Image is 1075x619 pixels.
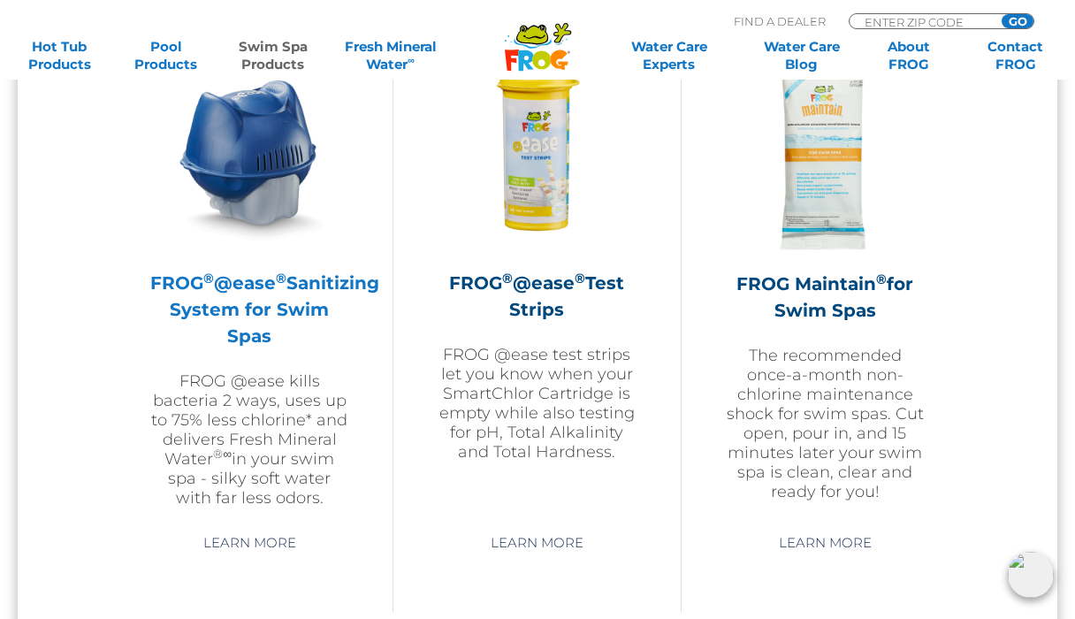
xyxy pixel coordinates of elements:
a: PoolProducts [125,38,208,73]
a: Hot TubProducts [18,38,101,73]
a: Water CareBlog [760,38,843,73]
a: Swim SpaProducts [232,38,315,73]
sup: ® [575,270,585,287]
p: FROG @ease kills bacteria 2 ways, uses up to 75% less chlorine* and delivers Fresh Mineral Water ... [150,371,348,508]
input: Zip Code Form [863,14,982,29]
sup: ®∞ [213,447,232,461]
a: FROG®@ease®Test StripsFROG @ease test strips let you know when your SmartChlor Cartridge is empty... [438,54,636,514]
a: ContactFROG [974,38,1057,73]
a: Learn More [470,527,604,559]
input: GO [1002,14,1033,28]
sup: ® [876,271,887,287]
img: ss-maintain-hero-300x300.png [726,54,925,253]
p: FROG @ease test strips let you know when your SmartChlor Cartridge is empty while also testing fo... [438,345,636,462]
img: openIcon [1008,552,1054,598]
a: Learn More [183,527,316,559]
h2: FROG @ease Test Strips [438,270,636,323]
a: AboutFROG [867,38,950,73]
a: FROG Maintain®for Swim SpasThe recommended once-a-month non-chlorine maintenance shock for swim s... [726,54,925,514]
h2: FROG Maintain for Swim Spas [726,271,925,324]
p: Find A Dealer [734,13,826,29]
a: FROG®@ease®Sanitizing System for Swim SpasFROG @ease kills bacteria 2 ways, uses up to 75% less c... [150,54,348,514]
sup: ∞ [408,54,415,66]
h2: FROG @ease Sanitizing System for Swim Spas [150,270,348,349]
img: FROG-@ease-TS-Bottle-300x300.png [438,54,636,252]
a: Water CareExperts [601,38,736,73]
a: Fresh MineralWater∞ [339,38,443,73]
a: Learn More [759,527,892,559]
sup: ® [203,270,214,287]
sup: ® [276,270,286,287]
p: The recommended once-a-month non-chlorine maintenance shock for swim spas. Cut open, pour in, and... [726,346,925,501]
sup: ® [502,270,513,287]
img: ss-@ease-hero-300x300.png [150,54,348,252]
